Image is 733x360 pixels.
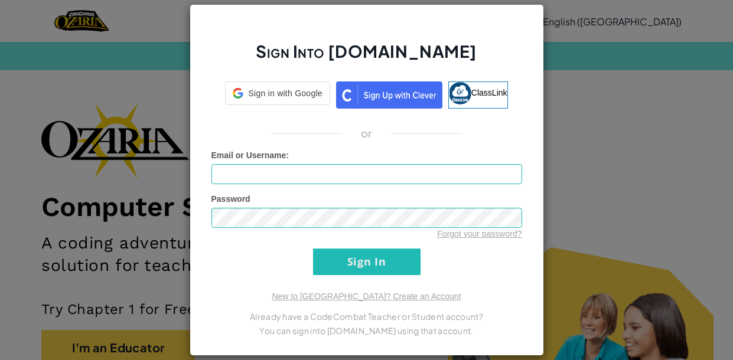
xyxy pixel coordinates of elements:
[211,150,286,160] span: Email or Username
[471,88,507,97] span: ClassLink
[272,292,461,301] a: New to [GEOGRAPHIC_DATA]? Create an Account
[361,126,372,140] p: or
[211,323,522,338] p: You can sign into [DOMAIN_NAME] using that account.
[437,229,522,238] a: Forgot your password?
[313,248,421,275] input: Sign In
[211,194,250,204] span: Password
[225,81,330,105] div: Sign in with Google
[336,81,442,109] img: clever_sso_button@2x.png
[211,40,522,74] h2: Sign Into [DOMAIN_NAME]
[225,81,330,109] a: Sign in with Google
[248,87,322,99] span: Sign in with Google
[211,149,289,161] label: :
[211,309,522,323] p: Already have a CodeCombat Teacher or Student account?
[449,82,471,104] img: classlink-logo-small.png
